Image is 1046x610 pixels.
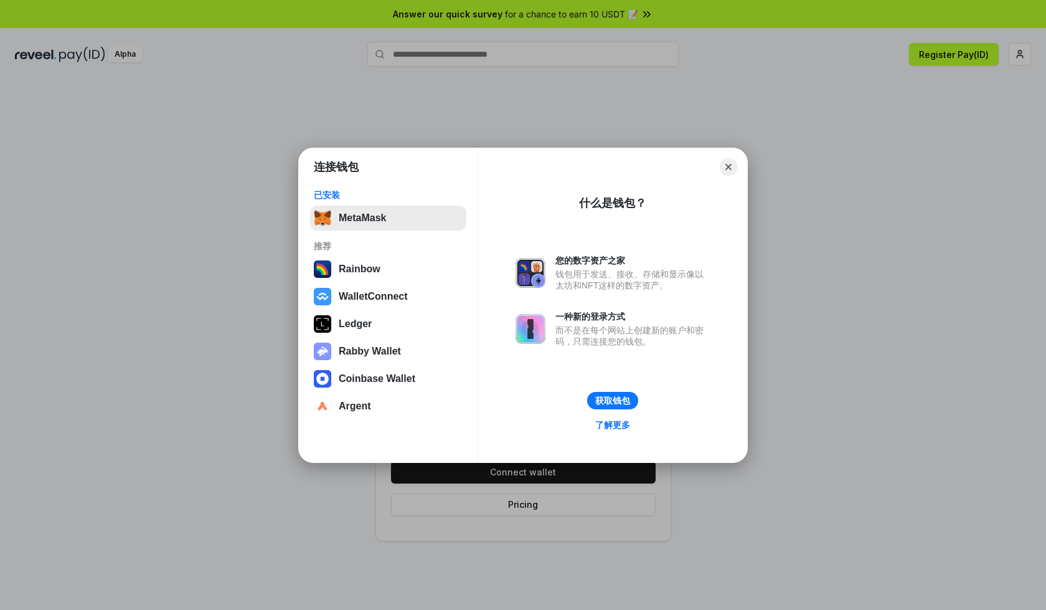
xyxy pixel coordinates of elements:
[555,325,710,347] div: 而不是在每个网站上创建新的账户和密码，只需连接您的钱包。
[310,206,466,231] button: MetaMask
[310,284,466,309] button: WalletConnect
[588,417,638,433] a: 了解更多
[310,257,466,282] button: Rainbow
[314,189,463,201] div: 已安装
[314,343,331,360] img: svg+xml,%3Csvg%20xmlns%3D%22http%3A%2F%2Fwww.w3.org%2F2000%2Fsvg%22%20fill%3D%22none%22%20viewBox...
[310,312,466,336] button: Ledger
[314,315,331,333] img: svg+xml,%3Csvg%20xmlns%3D%22http%3A%2F%2Fwww.w3.org%2F2000%2Fsvg%22%20width%3D%2228%22%20height%3...
[516,314,545,344] img: svg+xml,%3Csvg%20xmlns%3D%22http%3A%2F%2Fwww.w3.org%2F2000%2Fsvg%22%20fill%3D%22none%22%20viewBox...
[720,158,737,176] button: Close
[314,288,331,305] img: svg+xml,%3Csvg%20width%3D%2228%22%20height%3D%2228%22%20viewBox%3D%220%200%2028%2028%22%20fill%3D...
[314,209,331,227] img: svg+xml,%3Csvg%20fill%3D%22none%22%20height%3D%2233%22%20viewBox%3D%220%200%2035%2033%22%20width%...
[595,395,630,406] div: 获取钱包
[555,311,710,322] div: 一种新的登录方式
[339,212,386,224] div: MetaMask
[595,419,630,431] div: 了解更多
[555,269,710,291] div: 钱包用于发送、接收、存储和显示像以太坊和NFT这样的数字资产。
[314,260,331,278] img: svg+xml,%3Csvg%20width%3D%22120%22%20height%3D%22120%22%20viewBox%3D%220%200%20120%20120%22%20fil...
[314,370,331,388] img: svg+xml,%3Csvg%20width%3D%2228%22%20height%3D%2228%22%20viewBox%3D%220%200%2028%2028%22%20fill%3D...
[314,241,463,252] div: 推荐
[310,366,466,391] button: Coinbase Wallet
[587,392,638,409] button: 获取钱包
[339,264,380,275] div: Rainbow
[339,373,415,384] div: Coinbase Wallet
[339,318,372,330] div: Ledger
[314,160,359,174] h1: 连接钱包
[516,258,545,288] img: svg+xml,%3Csvg%20xmlns%3D%22http%3A%2F%2Fwww.w3.org%2F2000%2Fsvg%22%20fill%3D%22none%22%20viewBox...
[310,339,466,364] button: Rabby Wallet
[555,255,710,266] div: 您的数字资产之家
[314,398,331,415] img: svg+xml,%3Csvg%20width%3D%2228%22%20height%3D%2228%22%20viewBox%3D%220%200%2028%2028%22%20fill%3D...
[310,394,466,419] button: Argent
[339,401,371,412] div: Argent
[579,196,646,211] div: 什么是钱包？
[339,346,401,357] div: Rabby Wallet
[339,291,408,302] div: WalletConnect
